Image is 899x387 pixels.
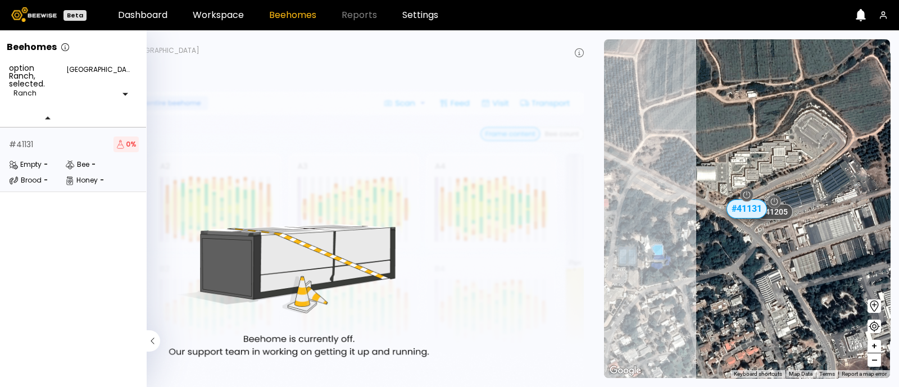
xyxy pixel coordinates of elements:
p: Beehomes [7,43,57,52]
div: [GEOGRAPHIC_DATA] [66,66,133,73]
img: Google [607,363,644,378]
a: Beehomes [269,11,316,20]
div: - [44,161,48,168]
button: – [868,353,881,367]
div: Beta [63,10,87,21]
div: Ranch [13,90,55,97]
a: Terms [819,371,835,377]
a: Settings [402,11,438,20]
div: - [44,177,48,184]
a: Report a map error [842,371,887,377]
span: 0 % [113,136,139,152]
button: + [868,340,881,353]
div: # 41131 [727,199,767,218]
button: Keyboard shortcuts [734,370,782,378]
span: option Ranch, selected. [9,62,45,89]
img: Beewise logo [11,7,57,22]
a: Workspace [193,11,244,20]
span: + [871,339,878,353]
div: - [92,161,96,168]
div: # 41131 [9,140,33,148]
a: Dashboard [118,11,167,20]
span: – [871,353,878,367]
div: Empty [9,159,42,170]
div: Honey [65,175,98,186]
a: Open this area in Google Maps (opens a new window) [607,363,644,378]
button: Map Data [789,370,812,378]
div: - [100,177,104,184]
div: Brood [9,175,42,186]
div: Bee [65,159,89,170]
span: Reports [342,11,377,20]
